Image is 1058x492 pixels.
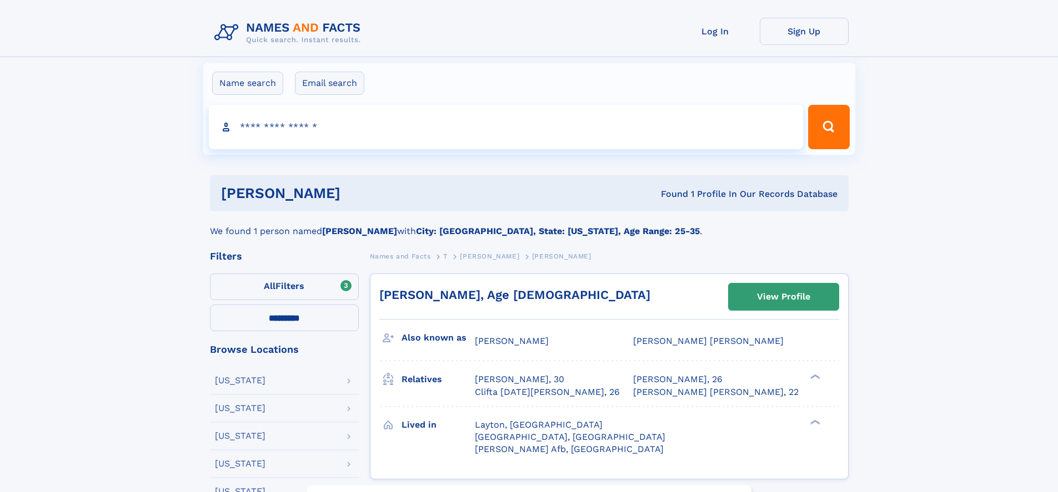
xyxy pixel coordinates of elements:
div: Filters [210,251,359,261]
b: City: [GEOGRAPHIC_DATA], State: [US_STATE], Age Range: 25-35 [416,226,700,236]
a: Sign Up [760,18,849,45]
div: View Profile [757,284,810,310]
span: [PERSON_NAME] [475,336,549,346]
span: [PERSON_NAME] Afb, [GEOGRAPHIC_DATA] [475,444,664,454]
span: [PERSON_NAME] [460,252,519,260]
h3: Lived in [402,415,475,434]
div: [US_STATE] [215,459,265,468]
img: Logo Names and Facts [210,18,370,48]
a: [PERSON_NAME], Age [DEMOGRAPHIC_DATA] [379,288,650,302]
div: [US_STATE] [215,404,265,413]
span: [GEOGRAPHIC_DATA], [GEOGRAPHIC_DATA] [475,432,665,442]
a: T [443,249,448,263]
span: Layton, [GEOGRAPHIC_DATA] [475,419,603,430]
div: [US_STATE] [215,432,265,440]
h3: Also known as [402,328,475,347]
span: [PERSON_NAME] [532,252,591,260]
label: Email search [295,72,364,95]
a: Clifta [DATE][PERSON_NAME], 26 [475,386,620,398]
a: [PERSON_NAME], 26 [633,373,723,386]
div: ❯ [808,373,821,381]
div: Found 1 Profile In Our Records Database [500,188,838,200]
a: Log In [671,18,760,45]
label: Name search [212,72,283,95]
label: Filters [210,273,359,300]
button: Search Button [808,105,849,149]
h3: Relatives [402,370,475,389]
span: T [443,252,448,260]
b: [PERSON_NAME] [322,226,397,236]
a: View Profile [729,283,839,310]
div: Browse Locations [210,344,359,354]
div: ❯ [808,418,821,425]
h1: [PERSON_NAME] [221,186,501,200]
a: [PERSON_NAME] [460,249,519,263]
div: We found 1 person named with . [210,211,849,238]
a: [PERSON_NAME], 30 [475,373,564,386]
a: [PERSON_NAME] [PERSON_NAME], 22 [633,386,799,398]
div: [US_STATE] [215,376,265,385]
a: Names and Facts [370,249,431,263]
input: search input [209,105,804,149]
span: [PERSON_NAME] [PERSON_NAME] [633,336,784,346]
span: All [264,281,275,291]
